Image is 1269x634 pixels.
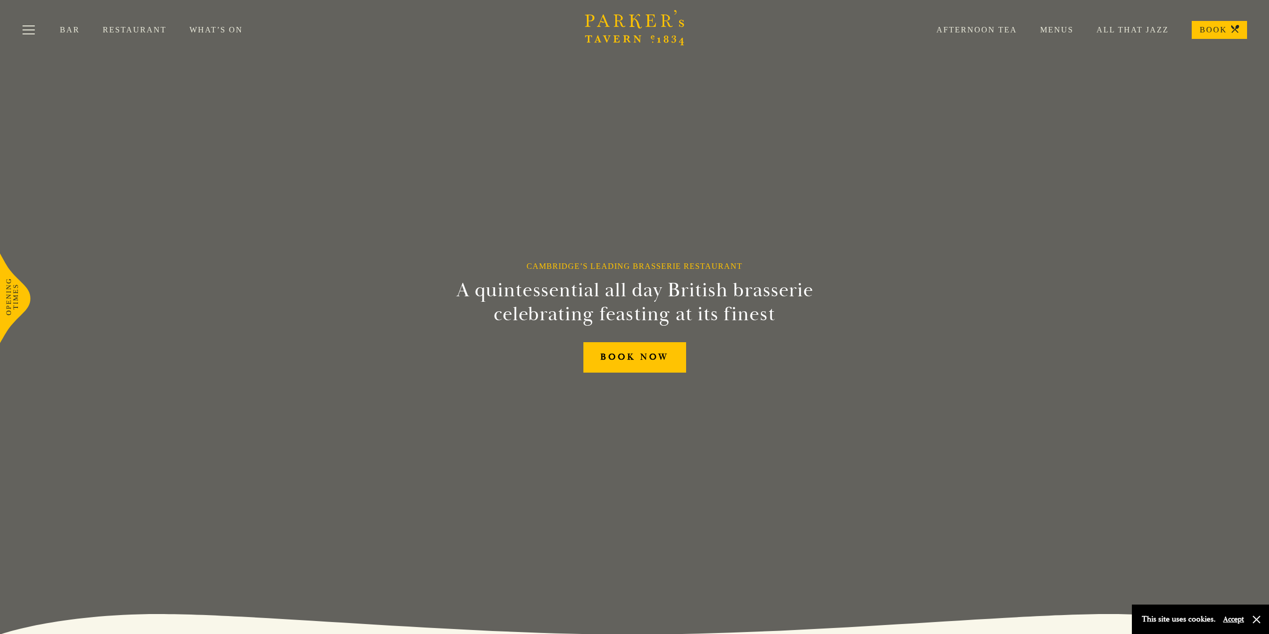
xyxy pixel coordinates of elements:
[583,342,686,373] a: BOOK NOW
[407,278,862,326] h2: A quintessential all day British brasserie celebrating feasting at its finest
[1223,615,1244,624] button: Accept
[1252,615,1262,625] button: Close and accept
[527,261,742,271] h1: Cambridge’s Leading Brasserie Restaurant
[1142,612,1216,627] p: This site uses cookies.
